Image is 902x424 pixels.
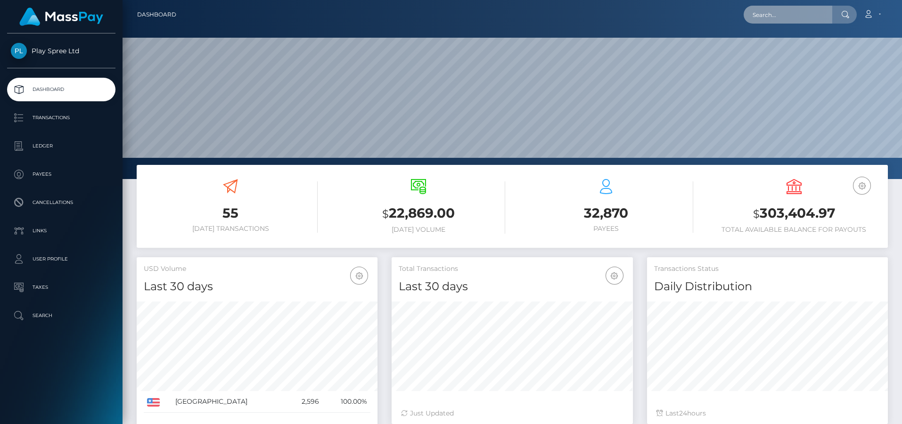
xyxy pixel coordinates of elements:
[401,408,623,418] div: Just Updated
[744,6,832,24] input: Search...
[7,163,115,186] a: Payees
[322,391,370,413] td: 100.00%
[147,398,160,407] img: US.png
[654,264,881,274] h5: Transactions Status
[332,226,506,234] h6: [DATE] Volume
[753,207,760,220] small: $
[172,391,287,413] td: [GEOGRAPHIC_DATA]
[7,134,115,158] a: Ledger
[144,225,318,233] h6: [DATE] Transactions
[287,391,322,413] td: 2,596
[399,264,625,274] h5: Total Transactions
[11,309,112,323] p: Search
[7,78,115,101] a: Dashboard
[19,8,103,26] img: MassPay Logo
[11,167,112,181] p: Payees
[7,106,115,130] a: Transactions
[519,225,693,233] h6: Payees
[11,224,112,238] p: Links
[137,5,176,24] a: Dashboard
[656,408,878,418] div: Last hours
[144,204,318,222] h3: 55
[11,280,112,294] p: Taxes
[7,247,115,271] a: User Profile
[7,304,115,327] a: Search
[707,204,881,223] h3: 303,404.97
[332,204,506,223] h3: 22,869.00
[7,276,115,299] a: Taxes
[144,264,370,274] h5: USD Volume
[11,82,112,97] p: Dashboard
[7,47,115,55] span: Play Spree Ltd
[7,191,115,214] a: Cancellations
[11,196,112,210] p: Cancellations
[382,207,389,220] small: $
[399,278,625,295] h4: Last 30 days
[144,278,370,295] h4: Last 30 days
[7,219,115,243] a: Links
[11,111,112,125] p: Transactions
[679,409,687,417] span: 24
[707,226,881,234] h6: Total Available Balance for Payouts
[11,139,112,153] p: Ledger
[11,252,112,266] p: User Profile
[11,43,27,59] img: Play Spree Ltd
[654,278,881,295] h4: Daily Distribution
[519,204,693,222] h3: 32,870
